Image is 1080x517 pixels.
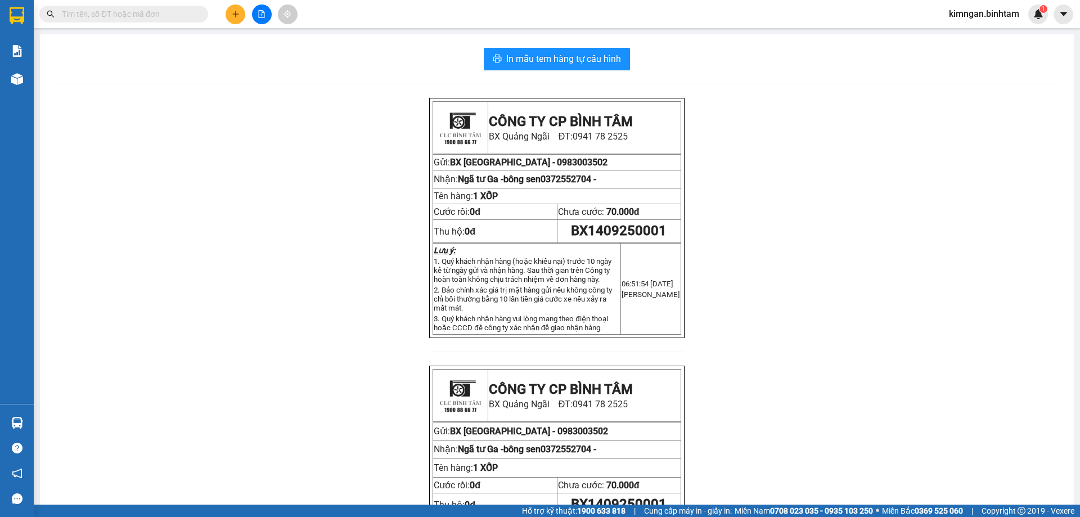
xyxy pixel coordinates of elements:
[11,417,23,429] img: warehouse-icon
[252,5,272,24] button: file-add
[434,462,498,473] span: Tên hàng:
[450,157,555,168] span: BX [GEOGRAPHIC_DATA] -
[558,206,640,217] span: Chưa cước:
[571,223,667,239] span: BX1409250001
[1054,5,1073,24] button: caret-down
[915,506,963,515] strong: 0369 525 060
[770,506,873,515] strong: 0708 023 035 - 0935 103 250
[489,399,628,410] span: BX Quảng Ngãi ĐT:
[47,10,55,18] span: search
[435,370,485,421] img: logo
[10,7,24,24] img: logo-vxr
[434,206,480,217] span: Cước rồi:
[882,505,963,517] span: Miền Bắc
[434,500,475,510] span: Thu hộ:
[876,509,879,513] span: ⚪️
[434,480,480,491] span: Cước rồi:
[258,10,265,18] span: file-add
[232,10,240,18] span: plus
[434,257,611,284] span: 1. Quý khách nhận hàng (hoặc khiếu nại) trước 10 ngày kể từ ngày gửi và nhận hàng. Sau thời gian ...
[434,444,596,455] span: Nhận:
[1059,9,1069,19] span: caret-down
[278,5,298,24] button: aim
[606,480,640,491] span: 70.000đ
[493,54,502,65] span: printer
[484,48,630,70] button: printerIn mẫu tem hàng tự cấu hình
[434,286,612,312] span: 2. Bảo chính xác giá trị mặt hàng gửi nếu không công ty chỉ bồi thường bằng 10 lần tiền giá cước ...
[465,500,475,510] strong: 0đ
[622,280,673,288] span: 06:51:54 [DATE]
[434,157,450,168] span: Gửi:
[606,206,640,217] span: 70.000đ
[1039,5,1047,13] sup: 1
[470,480,480,491] span: 0đ
[735,505,873,517] span: Miền Nam
[62,8,195,20] input: Tìm tên, số ĐT hoặc mã đơn
[470,206,480,217] span: 0đ
[435,102,485,153] img: logo
[12,443,22,453] span: question-circle
[557,426,608,437] span: 0983003502
[465,226,475,237] strong: 0đ
[11,73,23,85] img: warehouse-icon
[541,444,596,455] span: 0372552704 -
[940,7,1028,21] span: kimngan.binhtam
[577,506,625,515] strong: 1900 633 818
[489,381,633,397] strong: CÔNG TY CP BÌNH TÂM
[573,131,628,142] span: 0941 78 2525
[634,505,636,517] span: |
[571,496,667,512] span: BX1409250001
[1041,5,1045,13] span: 1
[622,290,680,299] span: [PERSON_NAME]
[1018,507,1025,515] span: copyright
[458,174,596,185] span: Ngã tư Ga -
[434,246,456,255] strong: Lưu ý:
[541,174,596,185] span: 0372552704 -
[283,10,291,18] span: aim
[489,131,628,142] span: BX Quảng Ngãi ĐT:
[434,226,475,237] span: Thu hộ:
[573,399,628,410] span: 0941 78 2525
[506,52,621,66] span: In mẫu tem hàng tự cấu hình
[458,444,596,455] span: Ngã tư Ga -
[434,191,498,201] span: Tên hàng:
[434,426,608,437] span: Gửi:
[644,505,732,517] span: Cung cấp máy in - giấy in:
[473,462,498,473] span: 1 XỐP
[473,191,498,201] span: 1 XỐP
[450,426,608,437] span: BX [GEOGRAPHIC_DATA] -
[971,505,973,517] span: |
[434,174,596,185] span: Nhận:
[503,174,596,185] span: bông sen
[1033,9,1043,19] img: icon-new-feature
[12,493,22,504] span: message
[489,114,633,129] strong: CÔNG TY CP BÌNH TÂM
[522,505,625,517] span: Hỗ trợ kỹ thuật:
[557,157,607,168] span: 0983003502
[11,45,23,57] img: solution-icon
[558,480,640,491] span: Chưa cước:
[226,5,245,24] button: plus
[503,444,596,455] span: bông sen
[12,468,22,479] span: notification
[434,314,607,332] span: 3. Quý khách nhận hàng vui lòng mang theo điện thoại hoặc CCCD đề công ty xác nhận để giao nhận h...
